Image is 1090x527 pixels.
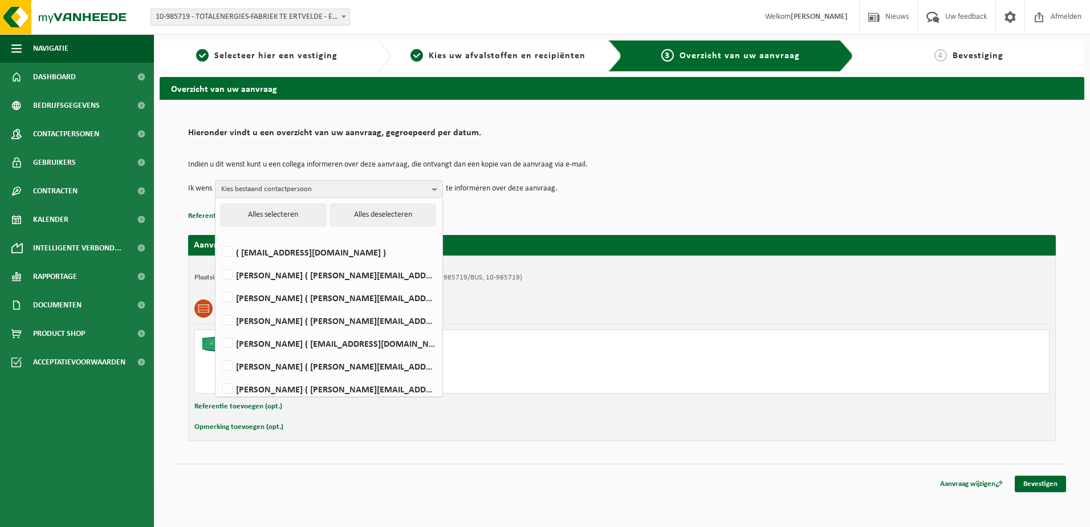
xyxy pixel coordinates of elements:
[188,128,1056,144] h2: Hieronder vindt u een overzicht van uw aanvraag, gegroepeerd per datum.
[220,266,437,283] label: [PERSON_NAME] ( [PERSON_NAME][EMAIL_ADDRESS][DOMAIN_NAME] )
[214,51,337,60] span: Selecteer hier een vestiging
[215,180,443,197] button: Kies bestaand contactpersoon
[194,241,279,250] strong: Aanvraag voor [DATE]
[221,181,428,198] span: Kies bestaand contactpersoon
[33,205,68,234] span: Kalender
[410,49,423,62] span: 2
[680,51,800,60] span: Overzicht van uw aanvraag
[33,120,99,148] span: Contactpersonen
[220,358,437,375] label: [PERSON_NAME] ( [PERSON_NAME][EMAIL_ADDRESS][PERSON_NAME][DOMAIN_NAME] )
[661,49,674,62] span: 3
[221,204,326,226] button: Alles selecteren
[33,148,76,177] span: Gebruikers
[397,49,600,63] a: 2Kies uw afvalstoffen en recipiënten
[932,476,1011,492] a: Aanvraag wijzigen
[194,399,282,414] button: Referentie toevoegen (opt.)
[196,49,209,62] span: 1
[33,319,85,348] span: Product Shop
[33,63,76,91] span: Dashboard
[1015,476,1066,492] a: Bevestigen
[220,244,437,261] label: ( [EMAIL_ADDRESS][DOMAIN_NAME] )
[33,234,121,262] span: Intelligente verbond...
[429,51,585,60] span: Kies uw afvalstoffen en recipiënten
[201,336,235,353] img: HK-XC-40-GN-00.png
[33,34,68,63] span: Navigatie
[246,369,668,378] div: Aantal: 1
[33,291,82,319] span: Documenten
[165,49,368,63] a: 1Selecteer hier een vestiging
[151,9,350,26] span: 10-985719 - TOTALENERGIES-FABRIEK TE ERTVELDE - ERTVELDE
[220,335,437,352] label: [PERSON_NAME] ( [EMAIL_ADDRESS][DOMAIN_NAME] )
[33,262,77,291] span: Rapportage
[33,177,78,205] span: Contracten
[160,77,1084,99] h2: Overzicht van uw aanvraag
[246,354,668,363] div: Ophalen en plaatsen lege container
[934,49,947,62] span: 4
[188,209,276,224] button: Referentie toevoegen (opt.)
[220,312,437,329] label: [PERSON_NAME] ( [PERSON_NAME][EMAIL_ADDRESS][DOMAIN_NAME] )
[151,9,349,25] span: 10-985719 - TOTALENERGIES-FABRIEK TE ERTVELDE - ERTVELDE
[188,161,1056,169] p: Indien u dit wenst kunt u een collega informeren over deze aanvraag, die ontvangt dan een kopie v...
[330,204,436,226] button: Alles deselecteren
[246,378,668,387] div: Containers: C40
[33,91,100,120] span: Bedrijfsgegevens
[220,289,437,306] label: [PERSON_NAME] ( [PERSON_NAME][EMAIL_ADDRESS][DOMAIN_NAME] )
[33,348,125,376] span: Acceptatievoorwaarden
[188,180,212,197] p: Ik wens
[446,180,558,197] p: te informeren over deze aanvraag.
[194,420,283,435] button: Opmerking toevoegen (opt.)
[953,51,1003,60] span: Bevestiging
[791,13,848,21] strong: [PERSON_NAME]
[194,274,244,281] strong: Plaatsingsadres:
[220,380,437,398] label: [PERSON_NAME] ( [PERSON_NAME][EMAIL_ADDRESS][DOMAIN_NAME] )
